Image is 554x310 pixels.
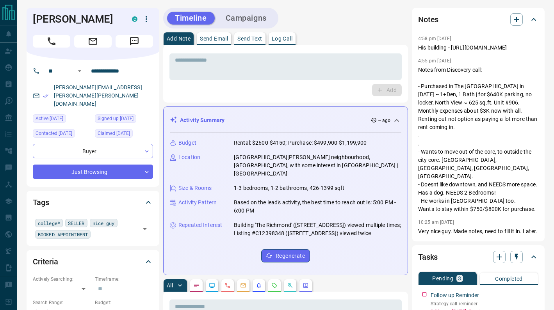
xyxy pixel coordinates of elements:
[418,44,538,52] p: His building - [URL][DOMAIN_NAME]
[33,13,120,25] h1: [PERSON_NAME]
[54,84,142,107] a: [PERSON_NAME][EMAIL_ADDRESS][PERSON_NAME][PERSON_NAME][DOMAIN_NAME]
[234,184,345,192] p: 1-3 bedrooms, 1-2 bathrooms, 426-1399 sqft
[418,66,538,213] p: Notes from Discovery call: - Purchased in The [GEOGRAPHIC_DATA] in [DATE] -- 1+Den, 1 Bath | for ...
[178,139,196,147] p: Budget
[234,198,401,215] p: Based on the lead's activity, the best time to reach out is: 5:00 PM - 6:00 PM
[178,153,200,161] p: Location
[74,35,112,48] span: Email
[418,13,438,26] h2: Notes
[432,276,453,281] p: Pending
[418,58,451,64] p: 4:55 pm [DATE]
[200,36,228,41] p: Send Email
[38,230,88,238] span: BOOKED APPOINTMENT
[68,219,85,227] span: SELLER
[224,282,231,289] svg: Calls
[95,114,153,125] div: Fri Jul 12 2019
[33,114,91,125] div: Wed Oct 08 2025
[234,139,367,147] p: Rental: $2600-$4150; Purchase: $499,900-$1,199,900
[116,35,153,48] span: Message
[33,129,91,140] div: Mon Oct 06 2025
[234,221,401,237] p: Building 'The Richmond' ([STREET_ADDRESS]) viewed multiple times; Listing #C12398348 ([STREET_ADD...
[132,16,137,22] div: condos.ca
[234,153,401,178] p: [GEOGRAPHIC_DATA][PERSON_NAME] neighbourhood, [GEOGRAPHIC_DATA], with some interest in [GEOGRAPHI...
[167,283,173,288] p: All
[240,282,246,289] svg: Emails
[193,282,200,289] svg: Notes
[33,165,153,179] div: Just Browsing
[287,282,293,289] svg: Opportunities
[33,193,153,212] div: Tags
[431,291,479,299] p: Follow up Reminder
[36,129,72,137] span: Contacted [DATE]
[95,129,153,140] div: Fri Jan 07 2022
[75,66,84,76] button: Open
[418,10,538,29] div: Notes
[33,144,153,158] div: Buyer
[38,219,60,227] span: college*
[167,36,191,41] p: Add Note
[178,184,212,192] p: Size & Rooms
[178,198,217,207] p: Activity Pattern
[93,219,115,227] span: nice guy
[458,276,461,281] p: 3
[95,299,153,306] p: Budget:
[418,220,454,225] p: 10:25 am [DATE]
[378,117,390,124] p: -- ago
[98,129,130,137] span: Claimed [DATE]
[139,223,150,234] button: Open
[33,196,49,209] h2: Tags
[418,248,538,266] div: Tasks
[209,282,215,289] svg: Lead Browsing Activity
[495,276,523,282] p: Completed
[170,113,401,128] div: Activity Summary-- ago
[33,276,91,283] p: Actively Searching:
[271,282,278,289] svg: Requests
[33,299,91,306] p: Search Range:
[33,255,58,268] h2: Criteria
[178,221,222,229] p: Repeated Interest
[180,116,224,124] p: Activity Summary
[237,36,262,41] p: Send Text
[36,115,63,122] span: Active [DATE]
[95,276,153,283] p: Timeframe:
[218,12,274,25] button: Campaigns
[256,282,262,289] svg: Listing Alerts
[418,227,538,244] p: Very nice guy. Made notes, need to fill it in. Later. Running to appointment.
[272,36,292,41] p: Log Call
[418,36,451,41] p: 4:58 pm [DATE]
[33,252,153,271] div: Criteria
[98,115,134,122] span: Signed up [DATE]
[431,300,538,307] p: Strategy call reminder
[167,12,215,25] button: Timeline
[261,249,310,262] button: Regenerate
[43,93,48,99] svg: Email Verified
[418,251,438,263] h2: Tasks
[33,35,70,48] span: Call
[303,282,309,289] svg: Agent Actions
